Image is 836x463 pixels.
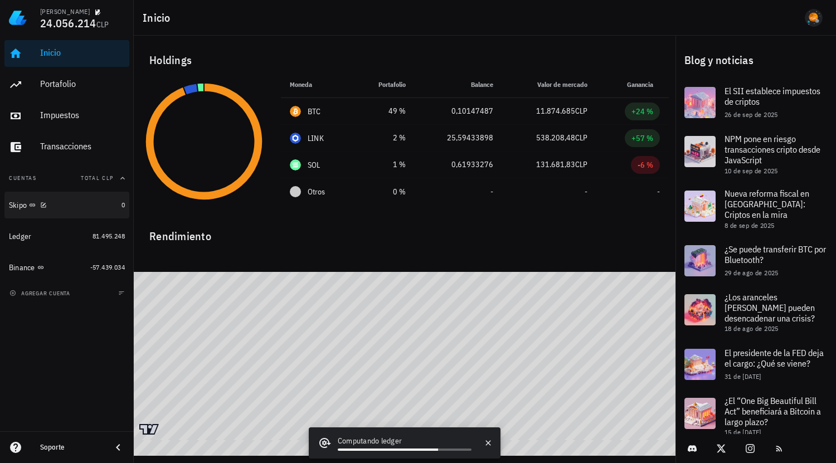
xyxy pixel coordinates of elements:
span: NPM pone en riesgo transacciones cripto desde JavaScript [725,133,820,165]
div: BTC [308,106,321,117]
span: 31 de [DATE] [725,372,761,381]
a: ¿Se puede transferir BTC por Bluetooth? 29 de ago de 2025 [675,236,836,285]
span: 81.495.248 [93,232,125,240]
span: 26 de sep de 2025 [725,110,778,119]
span: 15 de [DATE] [725,428,761,436]
span: 10 de sep de 2025 [725,167,778,175]
div: Portafolio [40,79,125,89]
div: Holdings [140,42,669,78]
a: Impuestos [4,103,129,129]
div: Transacciones [40,141,125,152]
th: Moneda [281,71,353,98]
div: +24 % [631,106,653,117]
span: El SII establece impuestos de criptos [725,85,820,107]
span: 538.208,48 [536,133,575,143]
h1: Inicio [143,9,175,27]
div: -6 % [638,159,653,170]
div: 2 % [362,132,406,144]
span: CLP [575,106,587,116]
div: 1 % [362,159,406,170]
img: LedgiFi [9,9,27,27]
div: Computando ledger [338,435,472,449]
div: 49 % [362,105,406,117]
span: CLP [575,133,587,143]
div: Ledger [9,232,32,241]
a: Portafolio [4,71,129,98]
a: Ledger 81.495.248 [4,223,129,250]
div: LINK [308,133,324,144]
span: 131.681,83 [536,159,575,169]
div: 0,10147487 [424,105,493,117]
div: Rendimiento [140,218,669,245]
div: 0 % [362,186,406,198]
a: ¿El “One Big Beautiful Bill Act” beneficiará a Bitcoin a largo plazo? 15 de [DATE] [675,389,836,443]
span: Nueva reforma fiscal en [GEOGRAPHIC_DATA]: Criptos en la mira [725,188,809,220]
div: avatar [805,9,823,27]
button: CuentasTotal CLP [4,165,129,192]
span: Total CLP [81,174,114,182]
div: 0,61933276 [424,159,493,170]
span: - [490,187,493,197]
div: Skipo [9,201,27,210]
div: Binance [9,263,35,272]
span: 29 de ago de 2025 [725,269,779,277]
div: Inicio [40,47,125,58]
button: agregar cuenta [7,287,75,299]
div: Blog y noticias [675,42,836,78]
span: agregar cuenta [12,290,70,297]
span: CLP [575,159,587,169]
span: - [657,187,660,197]
a: Charting by TradingView [139,424,159,435]
span: - [585,187,587,197]
span: Ganancia [627,80,660,89]
a: Transacciones [4,134,129,160]
span: CLP [96,20,109,30]
span: Otros [308,186,325,198]
div: [PERSON_NAME] [40,7,90,16]
span: 18 de ago de 2025 [725,324,779,333]
span: 11.874.685 [536,106,575,116]
span: -57.439.034 [90,263,125,271]
div: LINK-icon [290,133,301,144]
span: ¿El “One Big Beautiful Bill Act” beneficiará a Bitcoin a largo plazo? [725,395,821,427]
div: SOL [308,159,320,170]
span: 8 de sep de 2025 [725,221,774,230]
div: SOL-icon [290,159,301,170]
th: Balance [415,71,502,98]
div: BTC-icon [290,106,301,117]
a: NPM pone en riesgo transacciones cripto desde JavaScript 10 de sep de 2025 [675,127,836,182]
span: ¿Los aranceles [PERSON_NAME] pueden desencadenar una crisis? [725,291,815,324]
th: Valor de mercado [502,71,596,98]
a: El presidente de la FED deja el cargo: ¿Qué se viene? 31 de [DATE] [675,340,836,389]
div: Impuestos [40,110,125,120]
span: El presidente de la FED deja el cargo: ¿Qué se viene? [725,347,824,369]
div: Soporte [40,443,103,452]
div: 25,59433898 [424,132,493,144]
span: 24.056.214 [40,16,96,31]
div: +57 % [631,133,653,144]
span: ¿Se puede transferir BTC por Bluetooth? [725,243,826,265]
a: ¿Los aranceles [PERSON_NAME] pueden desencadenar una crisis? 18 de ago de 2025 [675,285,836,340]
a: Nueva reforma fiscal en [GEOGRAPHIC_DATA]: Criptos en la mira 8 de sep de 2025 [675,182,836,236]
a: El SII establece impuestos de criptos 26 de sep de 2025 [675,78,836,127]
span: 0 [121,201,125,209]
a: Binance -57.439.034 [4,254,129,281]
th: Portafolio [353,71,415,98]
a: Skipo 0 [4,192,129,218]
a: Inicio [4,40,129,67]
